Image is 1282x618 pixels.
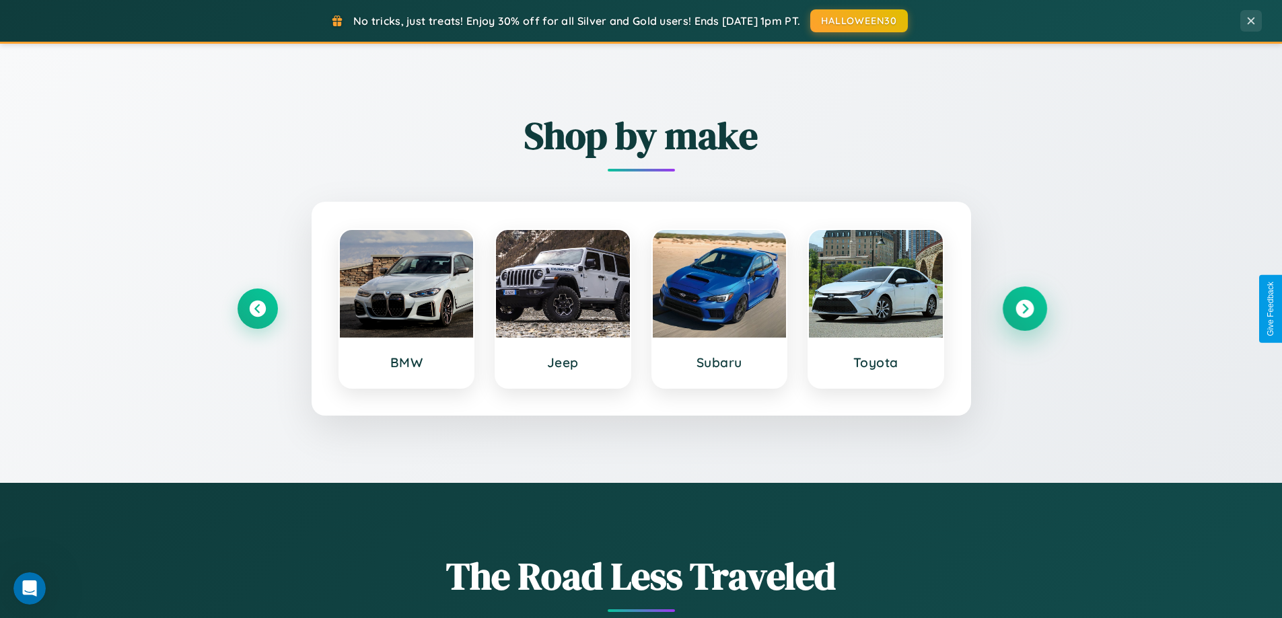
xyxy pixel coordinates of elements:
h2: Shop by make [238,110,1045,161]
h3: Jeep [509,354,616,371]
h3: Toyota [822,354,929,371]
h1: The Road Less Traveled [238,550,1045,602]
span: No tricks, just treats! Enjoy 30% off for all Silver and Gold users! Ends [DATE] 1pm PT. [353,14,800,28]
iframe: Intercom live chat [13,572,46,605]
div: Give Feedback [1266,282,1275,336]
button: HALLOWEEN30 [810,9,908,32]
h3: Subaru [666,354,773,371]
h3: BMW [353,354,460,371]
